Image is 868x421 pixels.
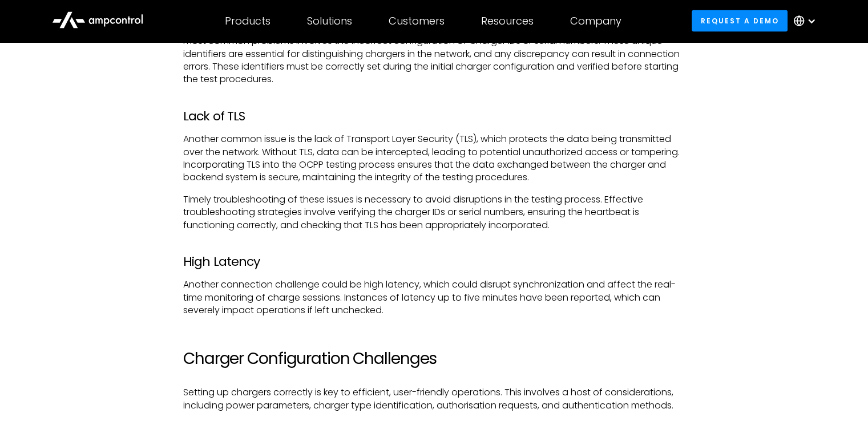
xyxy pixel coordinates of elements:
p: Despite the importance of a stable heartbeat, connection issues can still occur during onsite tes... [183,22,685,86]
div: Resources [481,15,534,27]
div: Company [570,15,621,27]
div: Customers [389,15,445,27]
h3: Lack of TLS [183,109,685,124]
div: Solutions [307,15,352,27]
p: Another connection challenge could be high latency, which could disrupt synchronization and affec... [183,278,685,317]
p: Setting up chargers correctly is key to efficient, user-friendly operations. This involves a host... [183,386,685,412]
div: Products [225,15,271,27]
a: Request a demo [692,10,788,31]
h3: High Latency [183,254,685,269]
h2: Charger Configuration Challenges [183,349,685,369]
p: Another common issue is the lack of Transport Layer Security (TLS), which protects the data being... [183,133,685,184]
p: Timely troubleshooting of these issues is necessary to avoid disruptions in the testing process. ... [183,193,685,232]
